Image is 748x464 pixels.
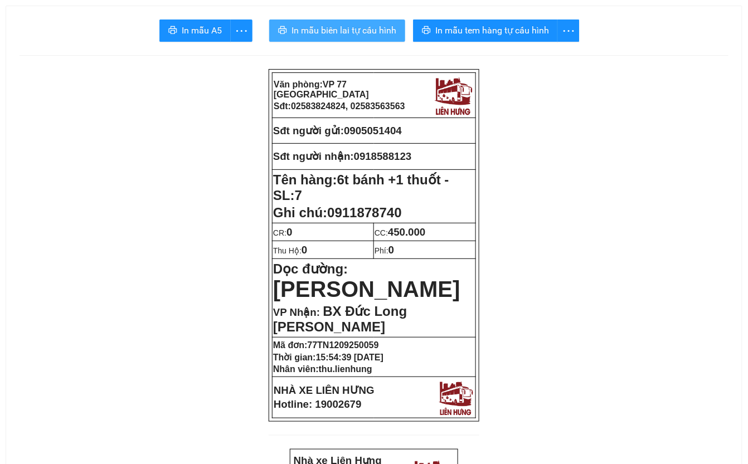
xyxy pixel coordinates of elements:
span: Thu Hộ: [273,246,307,255]
span: 0905051404 [344,125,402,136]
span: 77TN1209250059 [308,340,379,350]
span: BX Đức Long [PERSON_NAME] [273,304,407,334]
strong: NHÀ XE LIÊN HƯNG [274,384,375,396]
strong: Mã đơn: [273,340,379,350]
span: 0 [302,244,307,256]
span: thu.lienhung [319,364,372,374]
strong: Văn phòng: [274,80,369,99]
strong: Sđt người nhận: [273,150,354,162]
span: In mẫu A5 [182,23,222,37]
span: 6t bánh +1 thuốt - SL: [273,172,449,203]
strong: Nhân viên: [273,364,372,374]
img: logo [436,378,475,417]
span: Phí: [375,246,394,255]
strong: Sđt: [274,101,405,111]
span: 0911878740 [327,205,401,220]
span: 0 [388,244,394,256]
span: VP Nhận: [273,306,320,318]
span: 15:54:39 [DATE] [316,353,384,362]
button: printerIn mẫu A5 [159,19,231,42]
span: In mẫu tem hàng tự cấu hình [435,23,549,37]
span: 02583824824, 02583563563 [291,101,405,111]
span: In mẫu biên lai tự cấu hình [292,23,396,37]
strong: Sđt người gửi: [273,125,344,136]
span: 7 [295,188,302,203]
span: printer [422,26,431,36]
strong: Hotline: 19002679 [274,398,362,410]
span: VP 77 [GEOGRAPHIC_DATA] [274,80,369,99]
strong: Thời gian: [273,353,383,362]
span: [PERSON_NAME] [273,277,460,301]
span: more [558,24,579,38]
button: printerIn mẫu tem hàng tự cấu hình [413,19,558,42]
span: 0918588123 [354,150,412,162]
button: printerIn mẫu biên lai tự cấu hình [269,19,405,42]
span: 450.000 [388,226,425,238]
span: CR: [273,228,293,237]
span: 0 [286,226,292,238]
strong: Dọc đường: [273,261,460,300]
button: more [230,19,252,42]
span: printer [278,26,287,36]
span: more [231,24,252,38]
button: more [557,19,580,42]
span: Ghi chú: [273,205,402,220]
strong: Tên hàng: [273,172,449,203]
span: printer [168,26,177,36]
img: logo [432,74,474,116]
span: CC: [375,228,426,237]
